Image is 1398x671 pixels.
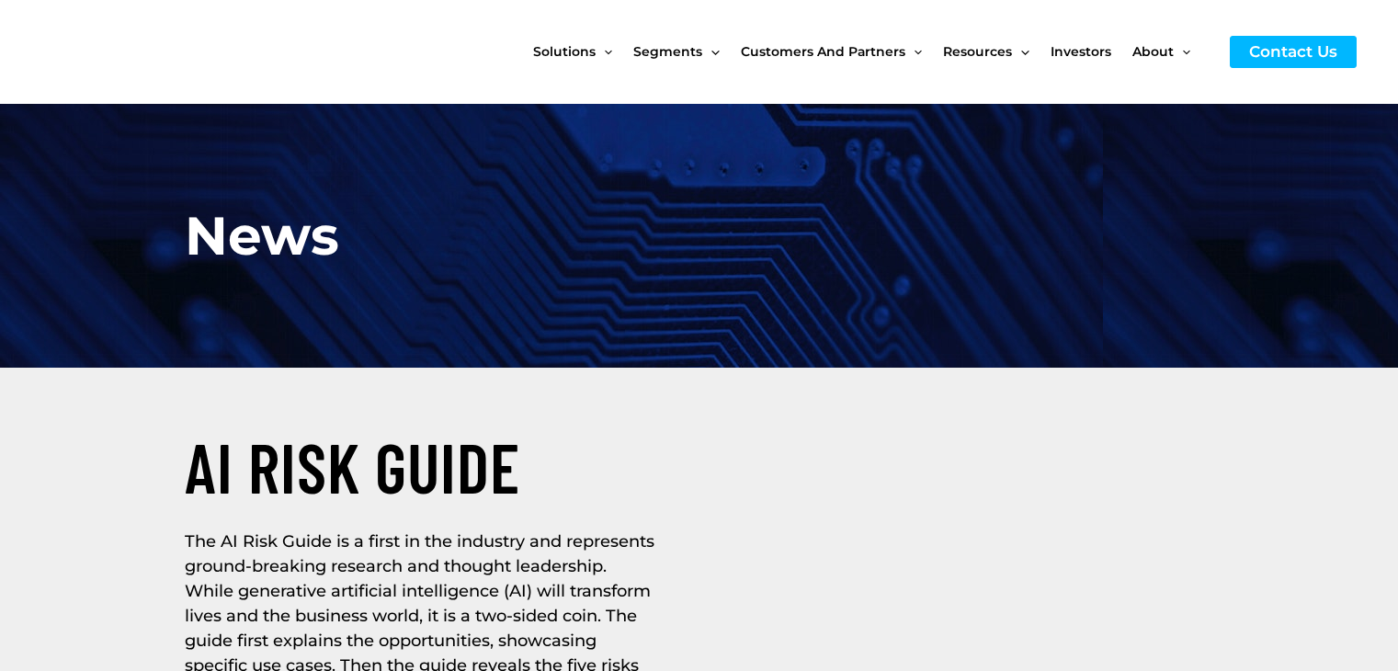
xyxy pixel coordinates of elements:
[596,13,612,90] span: Menu Toggle
[1174,13,1190,90] span: Menu Toggle
[185,196,605,276] h1: News
[185,423,690,511] h2: AI RISK GUIDE
[1051,13,1132,90] a: Investors
[702,13,719,90] span: Menu Toggle
[1230,36,1357,68] a: Contact Us
[1132,13,1174,90] span: About
[1012,13,1029,90] span: Menu Toggle
[533,13,1211,90] nav: Site Navigation: New Main Menu
[905,13,922,90] span: Menu Toggle
[943,13,1012,90] span: Resources
[741,13,905,90] span: Customers and Partners
[32,14,253,90] img: CyberCatch
[1051,13,1111,90] span: Investors
[533,13,596,90] span: Solutions
[633,13,702,90] span: Segments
